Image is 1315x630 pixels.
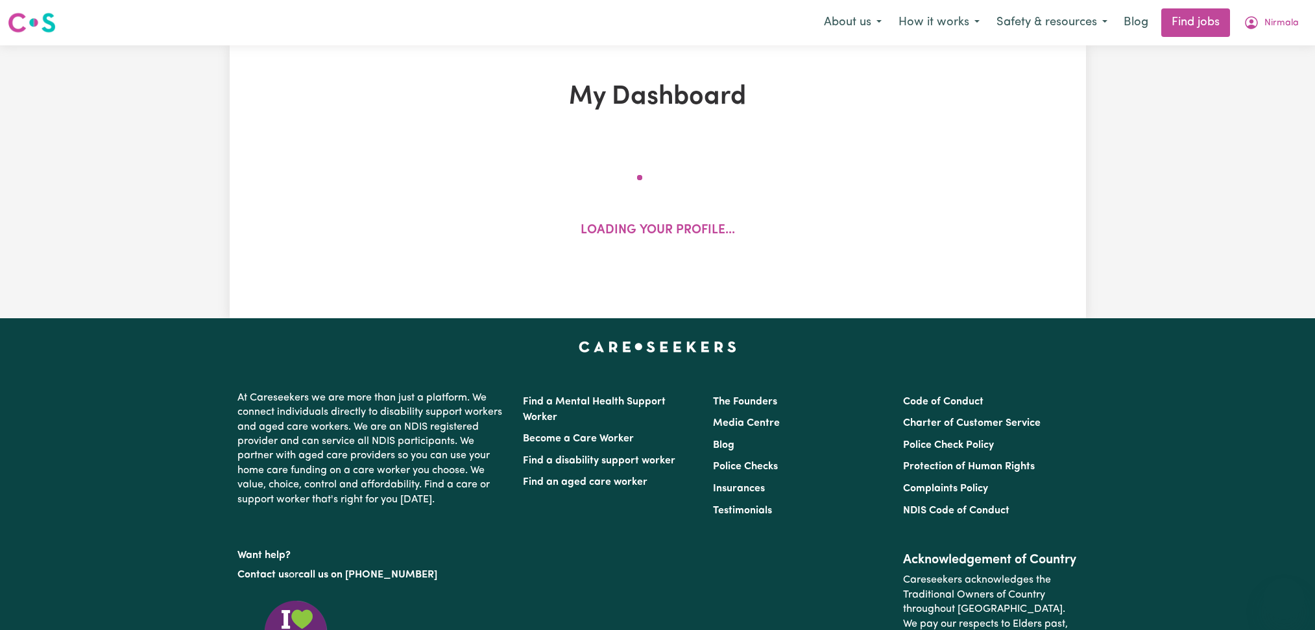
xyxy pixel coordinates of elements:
[380,82,935,113] h1: My Dashboard
[237,563,507,587] p: or
[298,570,437,580] a: call us on [PHONE_NUMBER]
[8,11,56,34] img: Careseekers logo
[903,397,983,407] a: Code of Conduct
[713,440,734,450] a: Blog
[1161,8,1230,37] a: Find jobs
[903,506,1009,516] a: NDIS Code of Conduct
[1235,9,1307,36] button: My Account
[523,456,675,466] a: Find a disability support worker
[713,484,765,494] a: Insurances
[903,552,1078,568] h2: Acknowledgement of Country
[1264,16,1299,30] span: Nirmala
[903,484,988,494] a: Complaints Policy
[579,342,736,352] a: Careseekers home page
[237,570,289,580] a: Contact us
[713,461,778,472] a: Police Checks
[581,222,735,240] p: Loading your profile...
[713,418,780,428] a: Media Centre
[523,434,634,444] a: Become a Care Worker
[903,440,994,450] a: Police Check Policy
[8,8,56,38] a: Careseekers logo
[903,461,1035,472] a: Protection of Human Rights
[237,543,507,563] p: Want help?
[988,9,1116,36] button: Safety & resources
[903,418,1041,428] a: Charter of Customer Service
[713,397,777,407] a: The Founders
[523,477,647,487] a: Find an aged care worker
[713,506,772,516] a: Testimonials
[523,397,666,423] a: Find a Mental Health Support Worker
[237,386,507,512] p: At Careseekers we are more than just a platform. We connect individuals directly to disability su...
[1263,578,1305,620] iframe: Button to launch messaging window
[1116,8,1156,37] a: Blog
[815,9,890,36] button: About us
[890,9,988,36] button: How it works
